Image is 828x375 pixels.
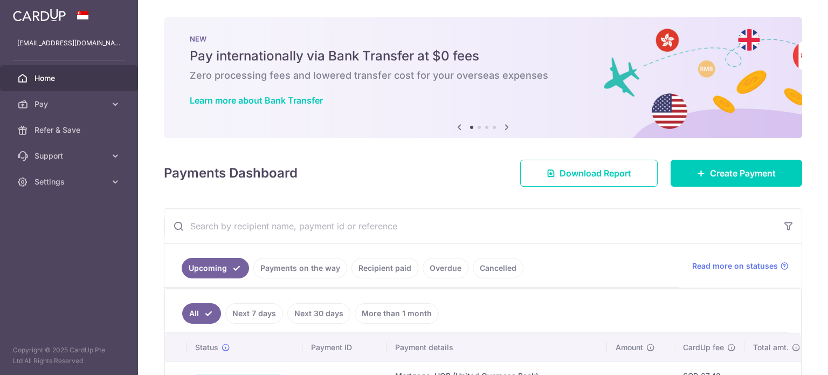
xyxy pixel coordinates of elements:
span: Download Report [560,167,631,180]
a: Overdue [423,258,468,278]
span: Amount [616,342,643,353]
th: Payment ID [302,333,387,362]
a: Learn more about Bank Transfer [190,95,323,106]
th: Payment details [387,333,607,362]
a: Create Payment [671,160,802,187]
span: Read more on statuses [692,261,778,271]
span: Pay [34,99,106,110]
a: Download Report [520,160,658,187]
a: All [182,303,221,324]
span: CardUp fee [683,342,724,353]
h5: Pay internationally via Bank Transfer at $0 fees [190,47,776,65]
span: Status [195,342,218,353]
img: CardUp [13,9,66,22]
span: Settings [34,176,106,187]
iframe: Opens a widget where you can find more information [759,343,817,370]
a: Upcoming [182,258,249,278]
span: Support [34,151,106,161]
a: Recipient paid [351,258,418,278]
p: NEW [190,35,776,43]
p: [EMAIL_ADDRESS][DOMAIN_NAME] [17,38,121,49]
a: Cancelled [473,258,523,278]
span: Home [34,73,106,84]
h6: Zero processing fees and lowered transfer cost for your overseas expenses [190,69,776,82]
input: Search by recipient name, payment id or reference [164,209,776,243]
a: Payments on the way [253,258,347,278]
img: Bank transfer banner [164,17,802,138]
h4: Payments Dashboard [164,163,298,183]
a: More than 1 month [355,303,439,324]
span: Refer & Save [34,125,106,135]
a: Read more on statuses [692,261,789,271]
a: Next 30 days [287,303,350,324]
a: Next 7 days [225,303,283,324]
span: Create Payment [710,167,776,180]
span: Total amt. [753,342,789,353]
